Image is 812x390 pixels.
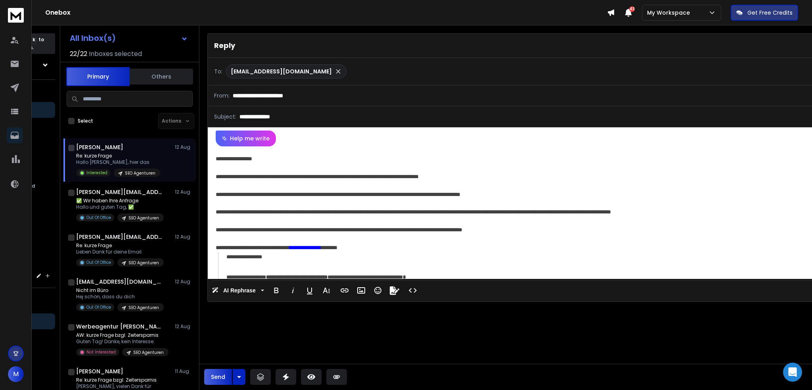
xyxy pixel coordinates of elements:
[319,282,334,298] button: More Text
[204,369,232,385] button: Send
[216,131,276,146] button: Help me write
[128,215,159,221] p: SEO Agenturen
[86,304,111,310] p: Out Of Office
[76,383,160,390] p: [PERSON_NAME], vielen Dank für
[269,282,284,298] button: Bold (Ctrl+B)
[76,338,169,345] p: Guten Tag! Danke, kein Interesse.
[629,6,635,12] span: 42
[76,332,169,338] p: AW: kurze Frage bzgl. Zeitersparnis
[175,144,193,150] p: 12 Aug
[70,34,116,42] h1: All Inbox(s)
[66,67,130,86] button: Primary
[210,282,266,298] button: AI Rephrase
[133,350,164,355] p: SEO Agenturen
[76,242,164,249] p: Re: kurze Frage
[76,249,164,255] p: Lieben Dank für deine Email.
[387,282,402,298] button: Signature
[89,49,142,59] h3: Inboxes selected
[214,113,236,121] p: Subject:
[214,40,235,51] p: Reply
[45,8,607,17] h1: Onebox
[76,287,164,294] p: Nicht im Büro
[78,118,93,124] label: Select
[76,198,164,204] p: ✅ Wir haben Ihre Anfrage
[86,215,111,221] p: Out Of Office
[76,159,160,165] p: Hallo [PERSON_NAME], hier das
[175,368,193,375] p: 11 Aug
[405,282,420,298] button: Code View
[783,363,802,382] div: Open Intercom Messenger
[76,323,163,330] h1: Werbeagentur [PERSON_NAME]-Design e.K.
[8,366,24,382] button: M
[128,260,159,266] p: SEO Agenturen
[76,377,160,383] p: Re: kurze Frage bzgl. Zeitersparnis
[747,9,793,17] p: Get Free Credits
[76,278,163,286] h1: [EMAIL_ADDRESS][DOMAIN_NAME]
[175,234,193,240] p: 12 Aug
[214,92,230,100] p: From:
[76,367,123,375] h1: [PERSON_NAME]
[76,188,163,196] h1: [PERSON_NAME][EMAIL_ADDRESS][DOMAIN_NAME]
[63,30,194,46] button: All Inbox(s)
[76,294,164,300] p: Hej schön, dass du dich
[76,233,163,241] h1: [PERSON_NAME][EMAIL_ADDRESS][DOMAIN_NAME]
[175,323,193,330] p: 12 Aug
[76,153,160,159] p: Re: kurze Frage
[86,259,111,265] p: Out Of Office
[647,9,693,17] p: My Workspace
[86,349,116,355] p: Not Interested
[302,282,317,298] button: Underline (Ctrl+U)
[130,68,193,85] button: Others
[175,189,193,195] p: 12 Aug
[125,170,155,176] p: SEO Agenturen
[222,287,257,294] span: AI Rephrase
[214,67,222,75] p: To:
[128,305,159,311] p: SEO Agenturen
[76,204,164,210] p: Hallo und guten Tag, ✅
[70,49,87,59] span: 22 / 22
[731,5,798,21] button: Get Free Credits
[8,8,24,23] img: logo
[175,279,193,285] p: 12 Aug
[86,170,107,176] p: Interested
[285,282,301,298] button: Italic (Ctrl+I)
[76,143,123,151] h1: [PERSON_NAME]
[231,67,332,75] p: [EMAIL_ADDRESS][DOMAIN_NAME]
